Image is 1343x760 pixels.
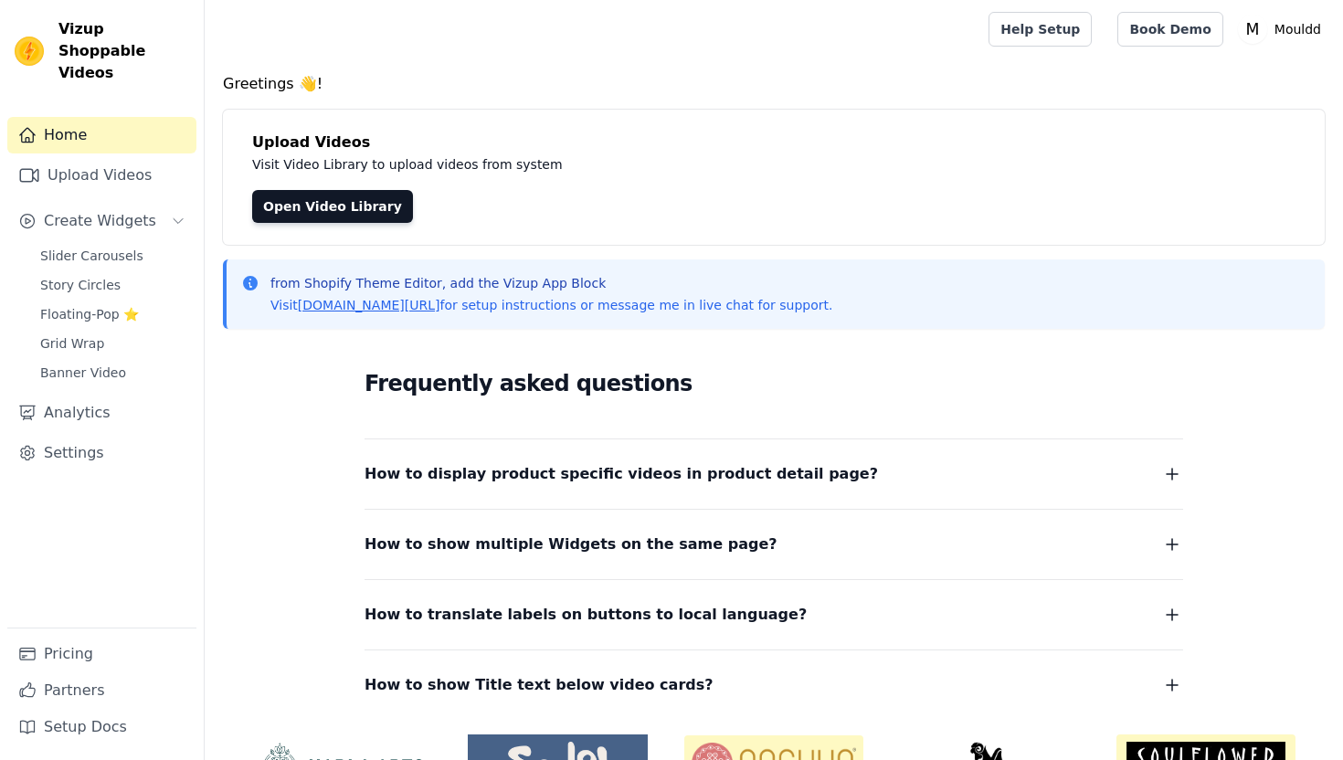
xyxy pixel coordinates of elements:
[7,435,196,471] a: Settings
[29,243,196,269] a: Slider Carousels
[29,272,196,298] a: Story Circles
[7,157,196,194] a: Upload Videos
[7,672,196,709] a: Partners
[365,461,878,487] span: How to display product specific videos in product detail page?
[252,132,1295,153] h4: Upload Videos
[40,305,139,323] span: Floating-Pop ⭐
[44,210,156,232] span: Create Widgets
[1245,20,1259,38] text: M
[7,636,196,672] a: Pricing
[29,301,196,327] a: Floating-Pop ⭐
[1238,13,1328,46] button: M Mouldd
[223,73,1325,95] h4: Greetings 👋!
[40,364,126,382] span: Banner Video
[29,331,196,356] a: Grid Wrap
[7,395,196,431] a: Analytics
[365,532,777,557] span: How to show multiple Widgets on the same page?
[365,461,1183,487] button: How to display product specific videos in product detail page?
[7,203,196,239] button: Create Widgets
[989,12,1092,47] a: Help Setup
[270,296,832,314] p: Visit for setup instructions or message me in live chat for support.
[252,190,413,223] a: Open Video Library
[1117,12,1222,47] a: Book Demo
[298,298,440,312] a: [DOMAIN_NAME][URL]
[270,274,832,292] p: from Shopify Theme Editor, add the Vizup App Block
[1267,13,1328,46] p: Mouldd
[29,360,196,385] a: Banner Video
[365,672,1183,698] button: How to show Title text below video cards?
[40,334,104,353] span: Grid Wrap
[252,153,1071,175] p: Visit Video Library to upload videos from system
[7,117,196,153] a: Home
[365,602,807,628] span: How to translate labels on buttons to local language?
[7,709,196,745] a: Setup Docs
[365,602,1183,628] button: How to translate labels on buttons to local language?
[365,672,714,698] span: How to show Title text below video cards?
[365,532,1183,557] button: How to show multiple Widgets on the same page?
[365,365,1183,402] h2: Frequently asked questions
[15,37,44,66] img: Vizup
[40,247,143,265] span: Slider Carousels
[40,276,121,294] span: Story Circles
[58,18,189,84] span: Vizup Shoppable Videos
